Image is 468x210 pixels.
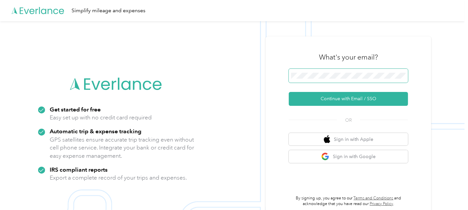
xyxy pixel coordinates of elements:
img: apple logo [324,135,331,144]
strong: Get started for free [50,106,101,113]
strong: IRS compliant reports [50,166,108,173]
div: Simplify mileage and expenses [72,7,145,15]
button: Continue with Email / SSO [289,92,408,106]
p: By signing up, you agree to our and acknowledge that you have read our . [289,195,408,207]
p: Easy set up with no credit card required [50,113,152,122]
a: Terms and Conditions [354,196,393,201]
a: Privacy Policy [370,201,393,206]
img: google logo [321,152,330,161]
span: OR [337,117,360,124]
button: apple logoSign in with Apple [289,133,408,146]
p: GPS satellites ensure accurate trip tracking even without cell phone service. Integrate your bank... [50,136,194,160]
button: google logoSign in with Google [289,150,408,163]
strong: Automatic trip & expense tracking [50,128,141,135]
p: Export a complete record of your trips and expenses. [50,174,187,182]
h3: What's your email? [319,53,378,62]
